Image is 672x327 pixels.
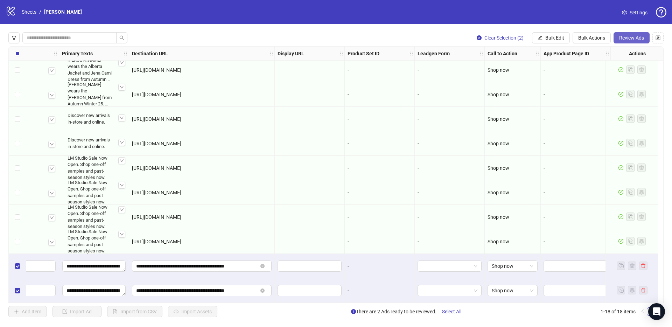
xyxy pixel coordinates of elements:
strong: Actions [629,50,646,57]
strong: App Product Page ID [544,50,589,57]
span: - [544,214,545,220]
span: down [50,118,54,122]
span: holder [269,51,274,56]
div: - [348,66,412,74]
span: control [656,35,660,40]
span: Settings [630,9,647,16]
button: Bulk Actions [573,32,611,43]
div: Resize Product Set ID column [413,47,414,60]
button: Select All [436,306,467,317]
div: Select row 12 [9,131,26,156]
div: - [418,66,482,74]
div: - [418,238,482,245]
span: down [50,93,54,97]
span: Shop now [488,116,509,122]
a: Settings [616,7,653,18]
div: Resize Display URL column [343,47,344,60]
div: Edit values [62,260,126,272]
div: Select row 14 [9,180,26,205]
div: Resize App Product Page ID column [609,47,610,60]
div: - [348,164,412,172]
span: holder [58,51,63,56]
span: [URL][DOMAIN_NAME] [132,190,181,195]
span: Shop now [488,141,509,146]
span: Review Ads [619,35,644,41]
button: Import from CSV [107,306,162,317]
span: setting [622,10,627,15]
span: Shop now [492,261,533,271]
button: Configure table settings [652,32,664,43]
div: - [348,189,412,196]
div: - [348,262,412,270]
span: Shop now [488,67,509,73]
span: down [120,232,124,236]
span: holder [414,51,419,56]
span: edit [538,35,542,40]
span: down [50,167,54,171]
div: LM Studio Sale Now Open. Shop one-off samples and past-season styles now. [65,152,123,183]
span: [URL][DOMAIN_NAME] [132,67,181,73]
span: [URL][DOMAIN_NAME] [132,239,181,244]
span: [URL][DOMAIN_NAME] [132,141,181,146]
div: LM Studio Sale Now Open. Shop one-off samples and past-season styles now. [65,177,123,208]
span: Shop now [488,165,509,171]
span: down [50,142,54,146]
li: 1-18 of 18 items [601,307,636,316]
div: Select row 17 [9,254,26,278]
strong: Product Set ID [348,50,379,57]
span: down [50,240,54,244]
span: holder [484,51,489,56]
span: question-circle [656,7,666,18]
div: Select row 18 [9,278,26,303]
span: filter [12,35,16,40]
div: LM Studio Sale Now Open. Shop one-off samples and past-season styles now. [65,201,123,232]
div: - [418,140,482,147]
span: close-circle [260,288,265,293]
span: close-circle [260,264,265,268]
span: holder [605,51,610,56]
div: - [418,91,482,98]
span: [URL][DOMAIN_NAME] [132,214,181,220]
span: check-circle [618,141,623,146]
span: down [50,191,54,195]
div: Select row 9 [9,58,26,82]
span: down [50,69,54,73]
button: Import Assets [168,306,217,317]
div: Discover new arrivals in-store and online. [65,110,123,128]
span: holder [128,51,133,56]
div: - [418,213,482,221]
div: LM Studio Sale Now Open. Shop one-off samples and past-season styles now. [65,226,123,257]
span: Shop now [488,92,509,97]
a: 1 [647,308,655,315]
strong: Leadgen Form [418,50,450,57]
li: / [39,8,41,16]
div: Select row 13 [9,156,26,180]
span: down [50,216,54,220]
div: Resize Headlines column [57,47,59,60]
strong: Primary Texts [62,50,93,57]
span: down [120,116,124,120]
span: holder [53,51,58,56]
span: Shop now [488,190,509,195]
span: down [120,159,124,163]
span: down [120,183,124,187]
span: down [120,85,124,89]
div: Select row 11 [9,107,26,131]
a: Sheets [20,8,38,16]
span: close-circle [477,35,482,40]
div: Resize Primary Texts column [127,47,129,60]
button: Clear Selection (2) [471,32,529,43]
span: holder [274,51,279,56]
div: Select row 10 [9,82,26,107]
span: check-circle [618,190,623,195]
span: There are 2 Ads ready to be reviewed. [351,306,467,317]
span: holder [479,51,484,56]
div: - [418,115,482,123]
span: holder [339,51,344,56]
span: [URL][DOMAIN_NAME] [132,165,181,171]
span: - [544,92,545,97]
div: Discover new arrivals in-store and online. [65,134,123,152]
div: Select row 16 [9,229,26,254]
a: [PERSON_NAME] [43,8,83,16]
span: [URL][DOMAIN_NAME] [132,116,181,122]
